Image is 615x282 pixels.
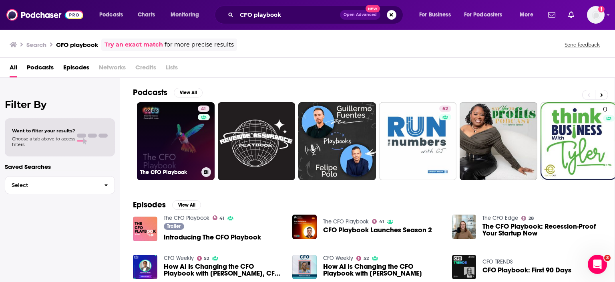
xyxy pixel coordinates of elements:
button: open menu [514,8,543,21]
span: Lists [166,61,178,77]
p: Saved Searches [5,163,115,170]
span: 3 [604,255,611,261]
span: 52 [364,257,369,260]
a: The CFO Playbook [164,215,209,221]
img: Podchaser - Follow, Share and Rate Podcasts [6,7,83,22]
button: open menu [165,8,209,21]
button: open menu [459,8,514,21]
span: Select [5,183,98,188]
h3: CFO playbook [56,41,98,49]
a: How AI Is Changing the CFO Playbook with Ashwath Bhat, CFO at Fractal [164,263,283,277]
img: Introducing The CFO Playbook [133,217,157,241]
span: How AI Is Changing the CFO Playbook with [PERSON_NAME] [323,263,442,277]
button: View All [174,88,203,97]
a: All [10,61,17,77]
span: for more precise results [165,40,234,49]
a: 52 [379,102,457,180]
a: Charts [133,8,160,21]
span: 41 [219,217,224,220]
span: How AI Is Changing the CFO Playbook with [PERSON_NAME], CFO at Fractal [164,263,283,277]
span: 41 [201,105,206,113]
span: Networks [99,61,126,77]
h3: Search [26,41,46,49]
iframe: Intercom live chat [588,255,607,274]
span: Logged in as mindyn [587,6,605,24]
input: Search podcasts, credits, & more... [237,8,340,21]
h2: Episodes [133,200,166,210]
img: How AI Is Changing the CFO Playbook with Ashwath Bhat [292,255,317,279]
button: Send feedback [562,41,602,48]
span: More [520,9,533,20]
div: Search podcasts, credits, & more... [222,6,411,24]
a: CFO Playbook: First 90 Days [482,267,571,274]
a: 52 [439,105,451,112]
span: Podcasts [99,9,123,20]
a: The CFO Edge [482,215,518,221]
a: Show notifications dropdown [565,8,577,22]
a: 28 [521,216,534,221]
button: Show profile menu [587,6,605,24]
button: Open AdvancedNew [340,10,380,20]
a: CFO Playbook Launches Season 2 [323,227,432,233]
button: View All [172,200,201,210]
a: 41The CFO Playbook [137,102,215,180]
span: 52 [442,105,448,113]
h2: Filter By [5,99,115,110]
a: Episodes [63,61,89,77]
div: 0 [603,105,615,177]
span: Open Advanced [344,13,377,17]
a: CFO Weekly [323,255,353,262]
a: Try an exact match [105,40,163,49]
h2: Podcasts [133,87,167,97]
a: 41 [198,105,209,112]
span: Charts [138,9,155,20]
a: EpisodesView All [133,200,201,210]
span: 41 [379,220,384,223]
a: CFO TRENDS [482,258,512,265]
button: Select [5,176,115,194]
a: The CFO Playbook: Recession-Proof Your Startup Now [482,223,602,237]
img: How AI Is Changing the CFO Playbook with Ashwath Bhat, CFO at Fractal [133,255,157,279]
a: Show notifications dropdown [545,8,559,22]
h3: The CFO Playbook [140,169,198,176]
span: Credits [135,61,156,77]
a: 41 [372,219,384,224]
a: Podcasts [27,61,54,77]
span: For Business [419,9,451,20]
a: 52 [356,256,369,261]
span: Want to filter your results? [12,128,75,134]
a: CFO Weekly [164,255,194,262]
span: Monitoring [171,9,199,20]
button: open menu [94,8,133,21]
img: CFO Playbook Launches Season 2 [292,215,317,239]
img: User Profile [587,6,605,24]
a: 41 [213,215,225,220]
a: 52 [197,256,209,261]
img: The CFO Playbook: Recession-Proof Your Startup Now [452,215,476,239]
span: 28 [529,217,534,220]
a: How AI Is Changing the CFO Playbook with Ashwath Bhat [323,263,442,277]
button: open menu [414,8,461,21]
span: Trailer [167,224,181,229]
img: CFO Playbook: First 90 Days [452,255,476,279]
span: 52 [204,257,209,260]
a: The CFO Playbook [323,218,369,225]
svg: Add a profile image [598,6,605,12]
a: PodcastsView All [133,87,203,97]
span: Choose a tab above to access filters. [12,136,75,147]
a: Introducing The CFO Playbook [164,234,261,241]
